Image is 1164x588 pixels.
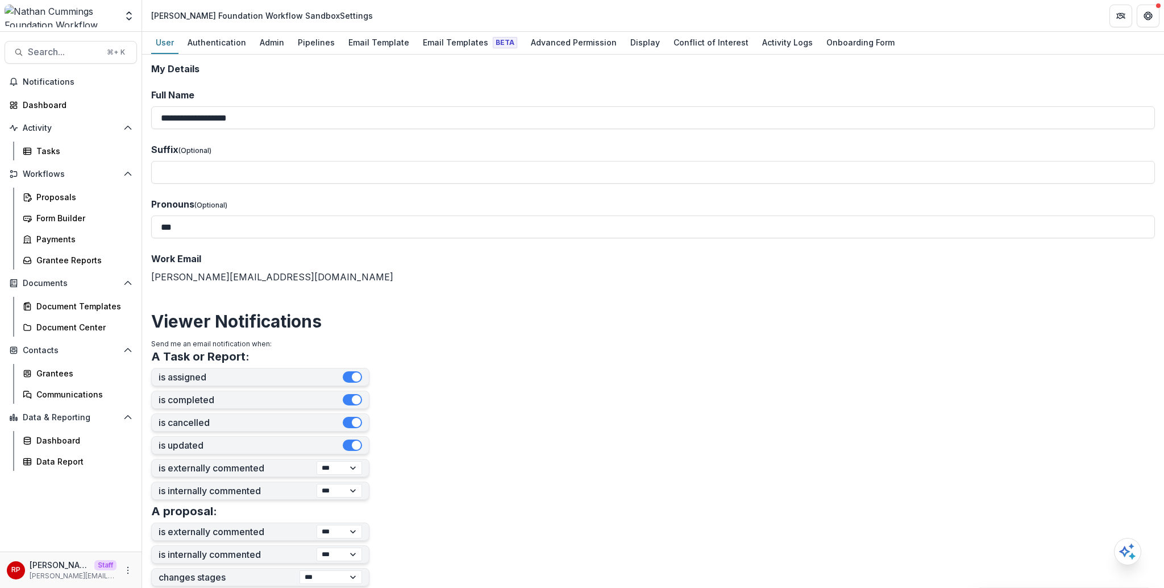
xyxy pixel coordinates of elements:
[121,564,135,577] button: More
[5,41,137,64] button: Search...
[94,560,117,570] p: Staff
[159,395,343,405] label: is completed
[626,34,664,51] div: Display
[822,34,899,51] div: Onboarding Form
[36,388,128,400] div: Communications
[151,32,178,54] a: User
[758,34,817,51] div: Activity Logs
[23,413,119,423] span: Data & Reporting
[5,165,137,183] button: Open Workflows
[151,253,201,264] span: Work Email
[23,169,119,179] span: Workflows
[151,10,373,22] div: [PERSON_NAME] Foundation Workflow Sandbox Settings
[5,5,117,27] img: Nathan Cummings Foundation Workflow Sandbox logo
[23,346,119,355] span: Contacts
[669,32,753,54] a: Conflict of Interest
[36,191,128,203] div: Proposals
[151,34,178,51] div: User
[11,566,20,574] div: Ruthwick Pathireddy
[36,145,128,157] div: Tasks
[36,367,128,379] div: Grantees
[36,212,128,224] div: Form Builder
[18,142,137,160] a: Tasks
[151,89,194,101] span: Full Name
[418,34,522,51] div: Email Templates
[626,32,664,54] a: Display
[36,434,128,446] div: Dashboard
[418,32,522,54] a: Email Templates Beta
[18,297,137,316] a: Document Templates
[151,144,178,155] span: Suffix
[18,385,137,404] a: Communications
[151,198,194,210] span: Pronouns
[178,146,211,155] span: (Optional)
[147,7,377,24] nav: breadcrumb
[151,311,1155,332] h2: Viewer Notifications
[159,440,343,451] label: is updated
[18,209,137,227] a: Form Builder
[5,73,137,91] button: Notifications
[493,37,517,48] span: Beta
[151,252,1155,284] div: [PERSON_NAME][EMAIL_ADDRESS][DOMAIN_NAME]
[758,32,817,54] a: Activity Logs
[526,34,621,51] div: Advanced Permission
[293,32,339,54] a: Pipelines
[344,32,414,54] a: Email Template
[18,452,137,471] a: Data Report
[5,341,137,359] button: Open Contacts
[159,463,317,474] label: is externally commented
[36,233,128,245] div: Payments
[18,364,137,383] a: Grantees
[159,486,317,496] label: is internally commented
[151,504,217,518] h3: A proposal:
[30,571,117,581] p: [PERSON_NAME][EMAIL_ADDRESS][DOMAIN_NAME]
[822,32,899,54] a: Onboarding Form
[23,77,132,87] span: Notifications
[36,321,128,333] div: Document Center
[18,188,137,206] a: Proposals
[5,96,137,114] a: Dashboard
[344,34,414,51] div: Email Template
[18,318,137,337] a: Document Center
[28,47,100,57] span: Search...
[255,34,289,51] div: Admin
[36,300,128,312] div: Document Templates
[151,64,1155,74] h2: My Details
[255,32,289,54] a: Admin
[194,201,227,209] span: (Optional)
[151,350,250,363] h3: A Task or Report:
[18,251,137,270] a: Grantee Reports
[159,372,343,383] label: is assigned
[183,32,251,54] a: Authentication
[159,549,317,560] label: is internally commented
[121,5,137,27] button: Open entity switcher
[1137,5,1159,27] button: Get Help
[23,279,119,288] span: Documents
[30,559,90,571] p: [PERSON_NAME]
[36,456,128,467] div: Data Report
[18,431,137,450] a: Dashboard
[1109,5,1132,27] button: Partners
[526,32,621,54] a: Advanced Permission
[36,254,128,266] div: Grantee Reports
[105,46,127,59] div: ⌘ + K
[18,230,137,249] a: Payments
[5,274,137,292] button: Open Documents
[159,417,343,428] label: is cancelled
[159,572,300,583] label: changes stages
[1114,538,1141,565] button: Open AI Assistant
[183,34,251,51] div: Authentication
[5,119,137,137] button: Open Activity
[293,34,339,51] div: Pipelines
[159,527,317,537] label: is externally commented
[23,123,119,133] span: Activity
[151,339,272,348] span: Send me an email notification when:
[5,408,137,426] button: Open Data & Reporting
[669,34,753,51] div: Conflict of Interest
[23,99,128,111] div: Dashboard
